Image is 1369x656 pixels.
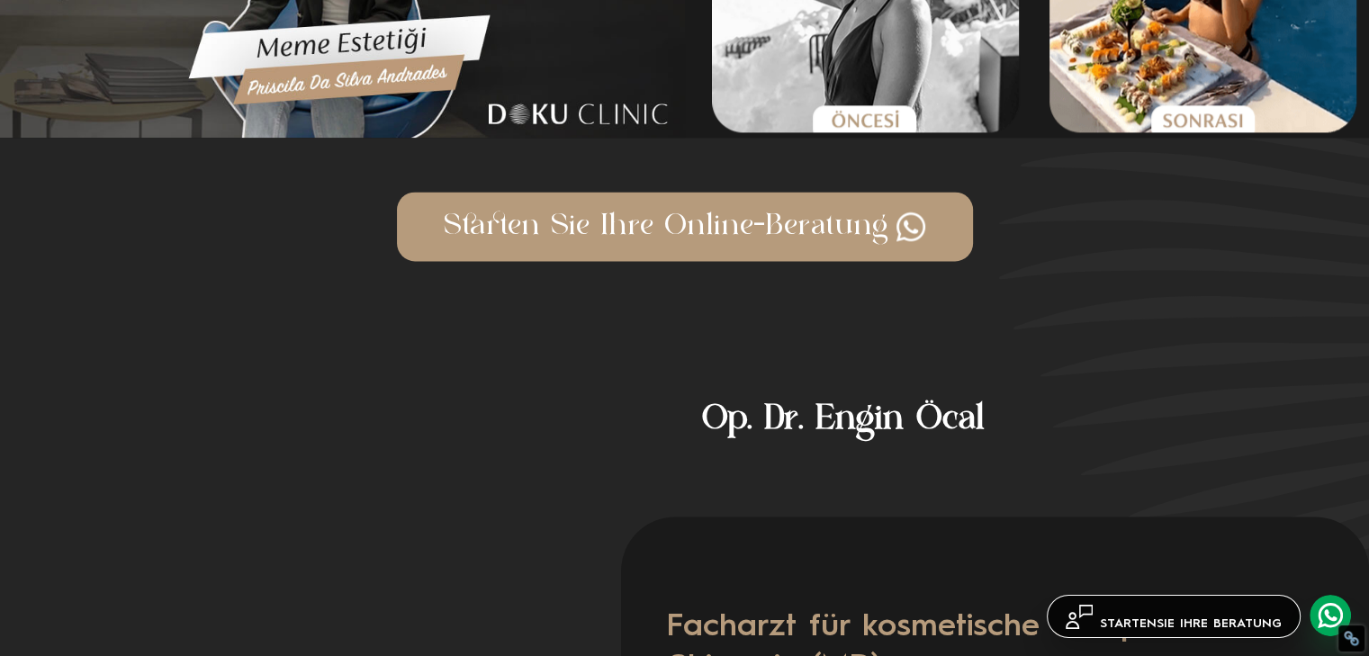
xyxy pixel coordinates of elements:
[896,211,925,241] img: whatsapp.png
[1100,617,1157,630] font: STARTEN
[444,208,887,245] font: Starten Sie Ihre Online-Beratung
[1343,630,1360,647] div: Infobox wiederherstellen „NoFollow Info: META-Robots NoFollow: „false“ META-Robots NoIndex: „true“
[397,192,973,261] a: Starten Sie Ihre Online-Beratung
[702,399,985,441] font: Op. Dr. Engin Öcal
[1047,595,1301,638] a: STARTENSIE IHRE BERATUNG
[1157,617,1282,630] font: SIE IHRE BERATUNG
